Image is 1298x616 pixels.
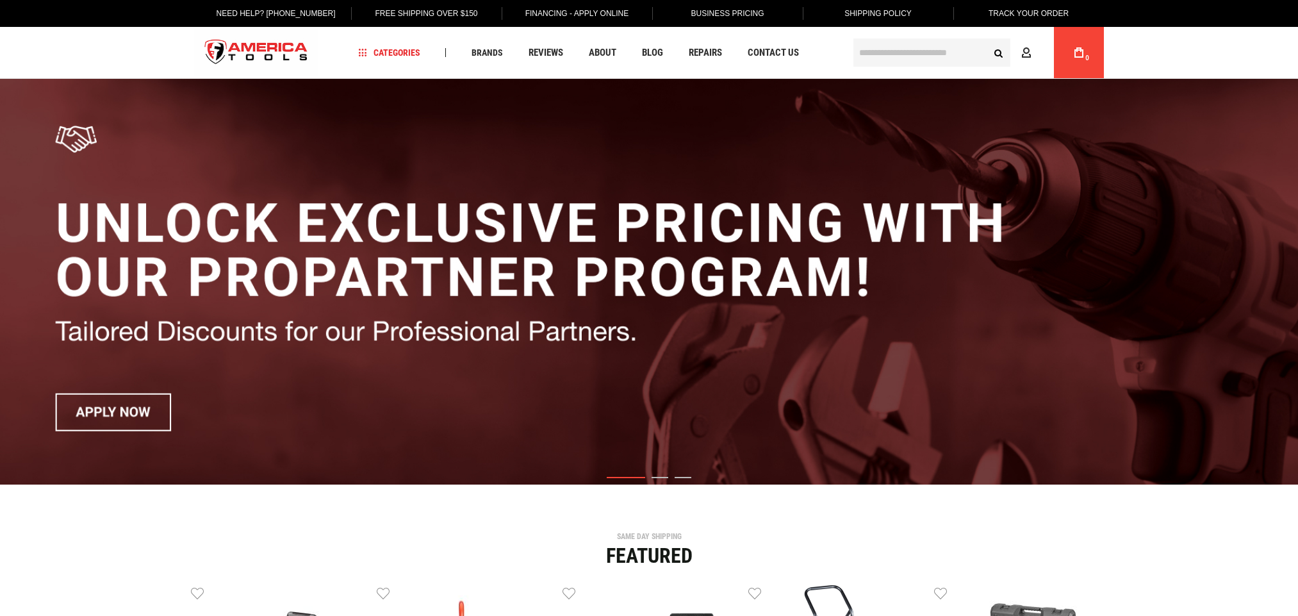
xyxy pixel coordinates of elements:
[191,533,1107,540] div: SAME DAY SHIPPING
[523,44,569,62] a: Reviews
[742,44,805,62] a: Contact Us
[636,44,669,62] a: Blog
[583,44,622,62] a: About
[683,44,728,62] a: Repairs
[194,29,318,77] a: store logo
[194,29,318,77] img: America Tools
[472,48,503,57] span: Brands
[589,48,616,58] span: About
[353,44,426,62] a: Categories
[191,545,1107,566] div: Featured
[748,48,799,58] span: Contact Us
[1085,54,1089,62] span: 0
[844,9,912,18] span: Shipping Policy
[359,48,420,57] span: Categories
[986,40,1010,65] button: Search
[642,48,663,58] span: Blog
[689,48,722,58] span: Repairs
[466,44,509,62] a: Brands
[529,48,563,58] span: Reviews
[1067,27,1091,78] a: 0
